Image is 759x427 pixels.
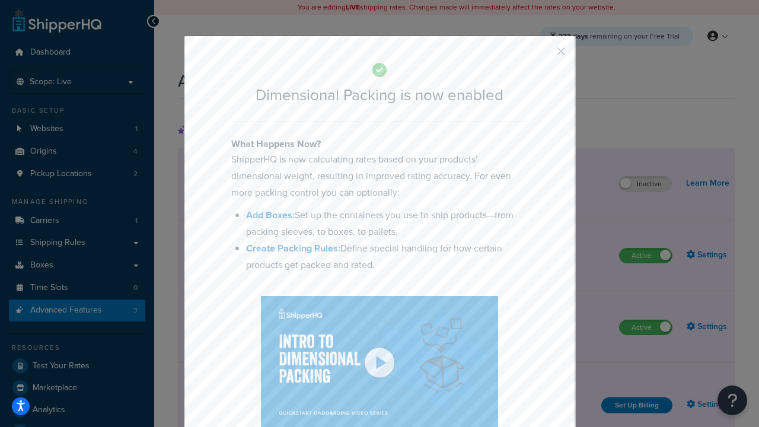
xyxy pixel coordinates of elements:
h2: Dimensional Packing is now enabled [231,87,528,104]
p: ShipperHQ is now calculating rates based on your products’ dimensional weight, resulting in impro... [231,151,528,201]
li: Define special handling for how certain products get packed and rated. [246,240,528,273]
a: Add Boxes: [246,208,295,222]
h4: What Happens Now? [231,137,528,151]
a: Create Packing Rules: [246,241,340,255]
li: Set up the containers you use to ship products—from packing sleeves, to boxes, to pallets. [246,207,528,240]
